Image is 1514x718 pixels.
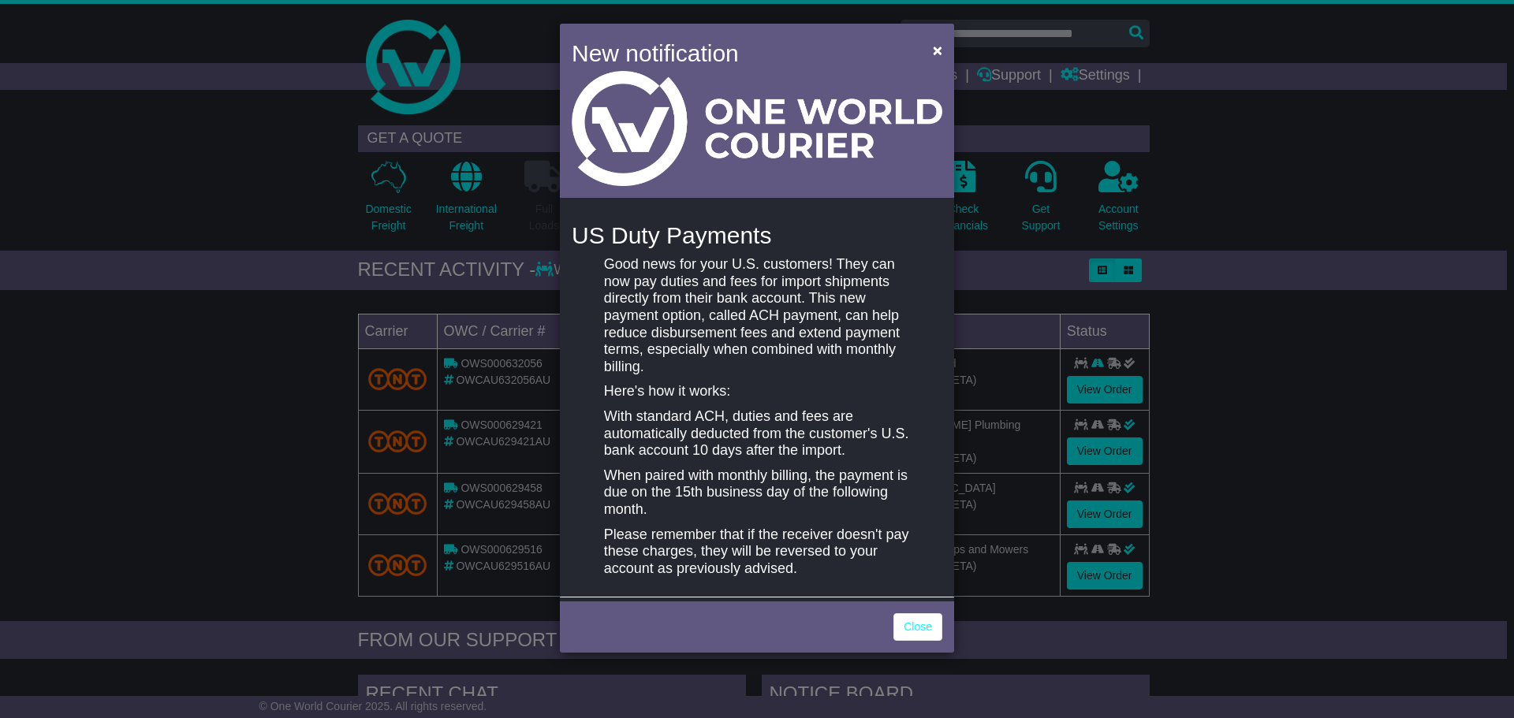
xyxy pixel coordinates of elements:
[893,613,942,641] a: Close
[604,256,910,375] p: Good news for your U.S. customers! They can now pay duties and fees for import shipments directly...
[933,41,942,59] span: ×
[572,222,942,248] h4: US Duty Payments
[572,71,942,186] img: Light
[572,35,910,71] h4: New notification
[604,408,910,459] p: With standard ACH, duties and fees are automatically deducted from the customer's U.S. bank accou...
[604,526,910,578] p: Please remember that if the receiver doesn't pay these charges, they will be reversed to your acc...
[604,383,910,400] p: Here's how it works:
[604,467,910,519] p: When paired with monthly billing, the payment is due on the 15th business day of the following mo...
[925,34,950,66] button: Close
